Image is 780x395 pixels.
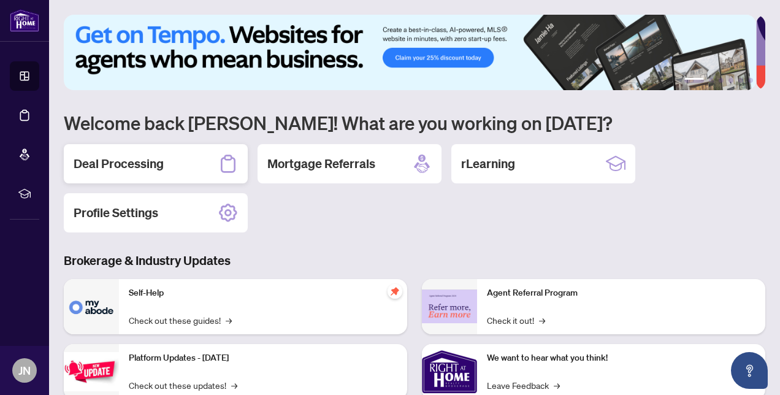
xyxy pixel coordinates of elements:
button: 5 [738,78,743,83]
p: Agent Referral Program [487,286,755,300]
span: → [226,313,232,327]
button: 2 [709,78,714,83]
p: Platform Updates - [DATE] [129,351,397,365]
a: Check it out!→ [487,313,545,327]
img: Slide 0 [64,15,756,90]
h1: Welcome back [PERSON_NAME]! What are you working on [DATE]? [64,111,765,134]
button: Open asap [731,352,768,389]
span: pushpin [388,284,402,299]
h3: Brokerage & Industry Updates [64,252,765,269]
h2: Deal Processing [74,155,164,172]
a: Leave Feedback→ [487,378,560,392]
span: → [231,378,237,392]
button: 4 [728,78,733,83]
img: Self-Help [64,279,119,334]
img: Platform Updates - July 21, 2025 [64,352,119,391]
span: → [539,313,545,327]
span: → [554,378,560,392]
h2: rLearning [461,155,515,172]
p: We want to hear what you think! [487,351,755,365]
a: Check out these guides!→ [129,313,232,327]
button: 3 [719,78,724,83]
a: Check out these updates!→ [129,378,237,392]
img: Agent Referral Program [422,290,477,323]
button: 6 [748,78,753,83]
p: Self-Help [129,286,397,300]
span: JN [18,362,31,379]
img: logo [10,9,39,32]
button: 1 [684,78,704,83]
h2: Mortgage Referrals [267,155,375,172]
h2: Profile Settings [74,204,158,221]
